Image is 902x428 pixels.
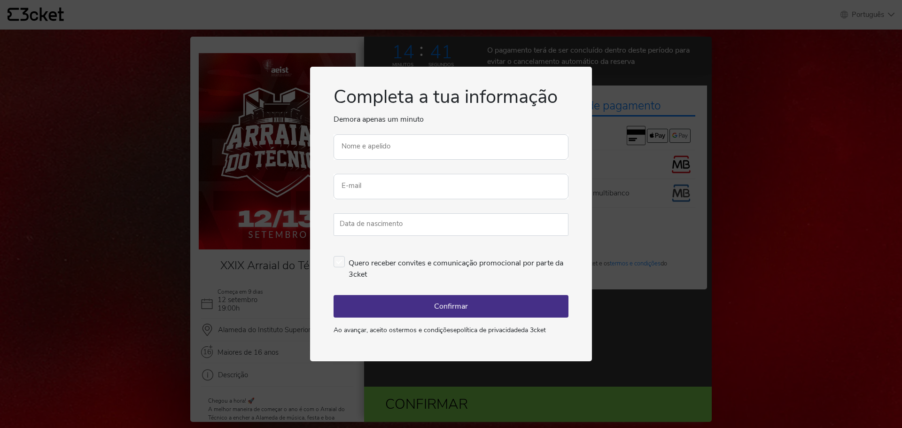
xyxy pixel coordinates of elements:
p: Demora apenas um minuto [334,114,568,125]
label: Data de nascimento [334,213,409,234]
span: Quero receber convites e comunicação promocional por parte da 3cket [349,256,568,280]
input: Data de nascimento [334,213,568,236]
label: E-mail [334,174,369,197]
h1: Completa a tua informação [334,86,568,114]
a: política de privacidade [457,326,521,335]
label: Nome e apelido [334,134,398,158]
input: Nome e apelido [334,134,568,160]
a: termos e condições [396,326,453,335]
input: E-mail [334,174,568,199]
p: Ao avançar, aceito os e da 3cket [334,325,568,335]
button: Confirmar [334,295,568,318]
